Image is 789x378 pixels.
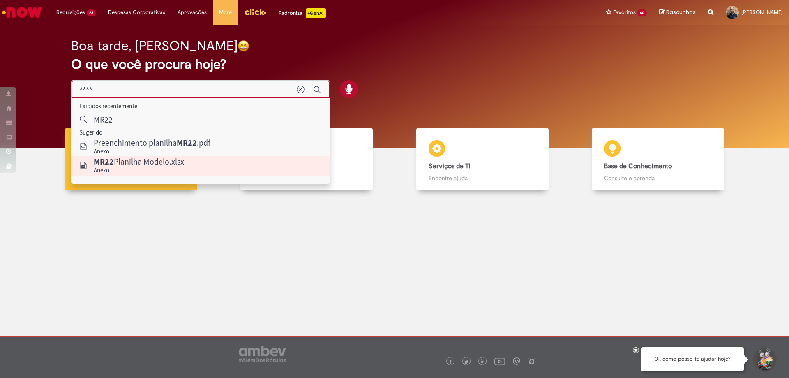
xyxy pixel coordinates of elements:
[56,8,85,16] span: Requisições
[752,347,777,372] button: Iniciar Conversa de Suporte
[513,357,520,365] img: logo_footer_workplace.png
[71,57,718,72] h2: O que você procura hoje?
[659,9,696,16] a: Rascunhos
[494,356,505,366] img: logo_footer_youtube.png
[741,9,783,16] span: [PERSON_NAME]
[238,40,249,52] img: happy-face.png
[43,128,219,191] a: Tirar dúvidas Tirar dúvidas com Lupi Assist e Gen Ai
[528,357,535,365] img: logo_footer_naosei.png
[448,360,452,364] img: logo_footer_facebook.png
[464,360,468,364] img: logo_footer_twitter.png
[279,8,326,18] div: Padroniza
[641,347,744,371] div: Oi, como posso te ajudar hoje?
[244,6,266,18] img: click_logo_yellow_360x200.png
[306,8,326,18] p: +GenAi
[604,162,672,170] b: Base de Conhecimento
[570,128,746,191] a: Base de Conhecimento Consulte e aprenda
[71,39,238,53] h2: Boa tarde, [PERSON_NAME]
[219,8,232,16] span: More
[394,128,570,191] a: Serviços de TI Encontre ajuda
[178,8,207,16] span: Aprovações
[481,359,485,364] img: logo_footer_linkedin.png
[87,9,96,16] span: 23
[1,4,43,21] img: ServiceNow
[604,174,712,182] p: Consulte e aprenda
[613,8,636,16] span: Favoritos
[108,8,165,16] span: Despesas Corporativas
[666,8,696,16] span: Rascunhos
[239,346,286,362] img: logo_footer_ambev_rotulo_gray.png
[637,9,647,16] span: 60
[429,174,536,182] p: Encontre ajuda
[429,162,471,170] b: Serviços de TI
